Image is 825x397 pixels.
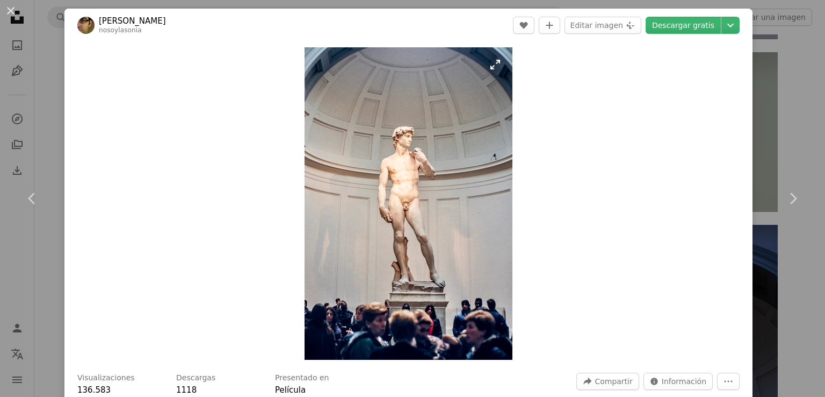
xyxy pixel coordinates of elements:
[643,373,713,390] button: Estadísticas sobre esta imagen
[576,373,639,390] button: Compartir esta imagen
[176,373,215,384] h3: Descargas
[646,17,721,34] a: Descargar gratis
[99,16,166,26] a: [PERSON_NAME]
[275,385,306,395] a: Película
[99,26,142,34] a: nosoylasonia
[721,17,740,34] button: Elegir el tamaño de descarga
[77,385,111,395] span: 136.583
[77,373,135,384] h3: Visualizaciones
[565,17,641,34] button: Editar imagen
[77,17,95,34] img: Ve al perfil de Juan Gomez
[305,47,512,360] button: Ampliar en esta imagen
[513,17,534,34] button: Me gusta
[761,147,825,250] a: Siguiente
[539,17,560,34] button: Añade a la colección
[717,373,740,390] button: Más acciones
[305,47,512,360] img: Estatua del hombre en la habitación blanca
[595,373,632,389] span: Compartir
[176,385,197,395] span: 1118
[275,373,329,384] h3: Presentado en
[662,373,706,389] span: Información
